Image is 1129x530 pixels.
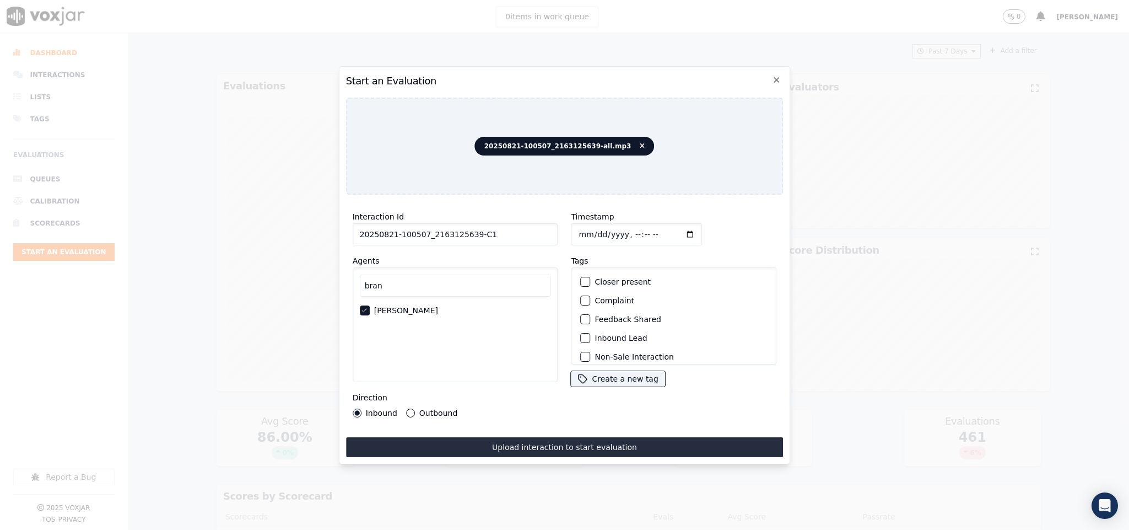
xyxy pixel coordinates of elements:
[571,212,614,221] label: Timestamp
[346,437,784,457] button: Upload interaction to start evaluation
[571,256,588,265] label: Tags
[346,73,784,89] h2: Start an Evaluation
[374,307,438,314] label: [PERSON_NAME]
[366,409,397,417] label: Inbound
[419,409,457,417] label: Outbound
[475,137,655,156] span: 20250821-100507_2163125639-all.mp3
[353,256,380,265] label: Agents
[571,371,665,387] button: Create a new tag
[353,223,558,245] input: reference id, file name, etc
[360,275,551,297] input: Search Agents...
[353,393,387,402] label: Direction
[353,212,404,221] label: Interaction Id
[595,278,651,286] label: Closer present
[595,353,674,361] label: Non-Sale Interaction
[1092,492,1118,519] div: Open Intercom Messenger
[595,334,647,342] label: Inbound Lead
[595,315,661,323] label: Feedback Shared
[595,297,635,304] label: Complaint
